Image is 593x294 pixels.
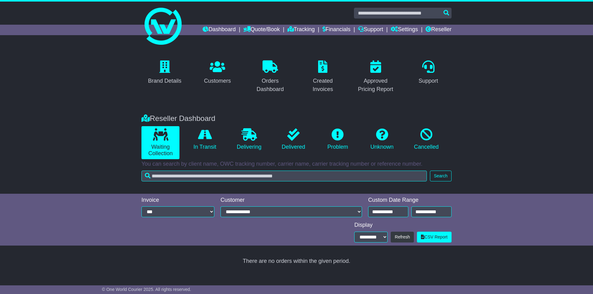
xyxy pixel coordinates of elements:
a: Dashboard [203,25,236,35]
a: Settings [391,25,418,35]
a: Cancelled [407,126,445,153]
a: Approved Pricing Report [352,58,399,96]
span: © One World Courier 2025. All rights reserved. [102,287,191,292]
a: Quote/Book [243,25,280,35]
div: Support [418,77,438,85]
div: Custom Date Range [368,197,452,204]
div: There are no orders within the given period. [141,258,452,265]
button: Search [430,171,452,181]
button: Refresh [391,232,414,242]
p: You can search by client name, OWC tracking number, carrier name, carrier tracking number or refe... [141,161,452,168]
div: Orders Dashboard [251,77,289,93]
a: Waiting Collection [141,126,179,159]
a: CSV Report [417,232,452,242]
a: Financials [322,25,351,35]
a: Reseller [426,25,452,35]
a: Delivering [230,126,268,153]
div: Created Invoices [304,77,342,93]
a: Support [414,58,442,87]
a: Created Invoices [300,58,346,96]
div: Customers [204,77,231,85]
div: Brand Details [148,77,181,85]
a: Problem [319,126,357,153]
a: Customers [200,58,235,87]
a: Brand Details [144,58,185,87]
div: Reseller Dashboard [138,114,455,123]
a: Unknown [363,126,401,153]
a: Delivered [274,126,312,153]
a: Orders Dashboard [247,58,293,96]
div: Display [354,222,452,229]
div: Approved Pricing Report [356,77,395,93]
a: Support [358,25,383,35]
a: Tracking [288,25,315,35]
a: In Transit [186,126,224,153]
div: Invoice [141,197,214,204]
div: Customer [221,197,362,204]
